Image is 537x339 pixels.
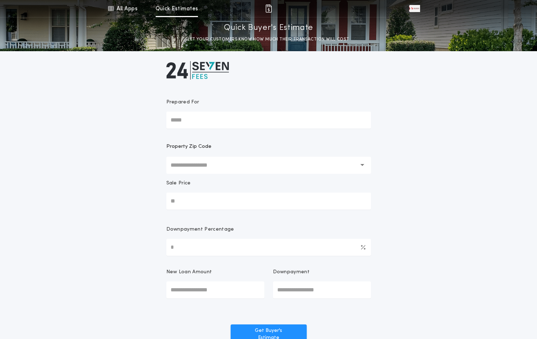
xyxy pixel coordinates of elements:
[166,99,199,106] p: Prepared For
[166,193,371,210] input: Sale Price
[166,226,234,233] p: Downpayment Percentage
[188,36,349,43] p: LET YOUR CUSTOMERS KNOW HOW MUCH THEIR TRANSACTION WILL COST
[264,4,273,13] img: img
[166,239,371,256] input: Downpayment Percentage
[166,112,371,129] input: Prepared For
[166,269,212,276] p: New Loan Amount
[166,281,264,298] input: New Loan Amount
[273,281,371,298] input: Downpayment
[166,61,229,80] img: logo
[409,5,420,12] img: vs-icon
[166,142,211,151] label: Property Zip Code
[273,269,310,276] p: Downpayment
[166,180,191,187] p: Sale Price
[224,22,313,34] p: Quick Buyer's Estimate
